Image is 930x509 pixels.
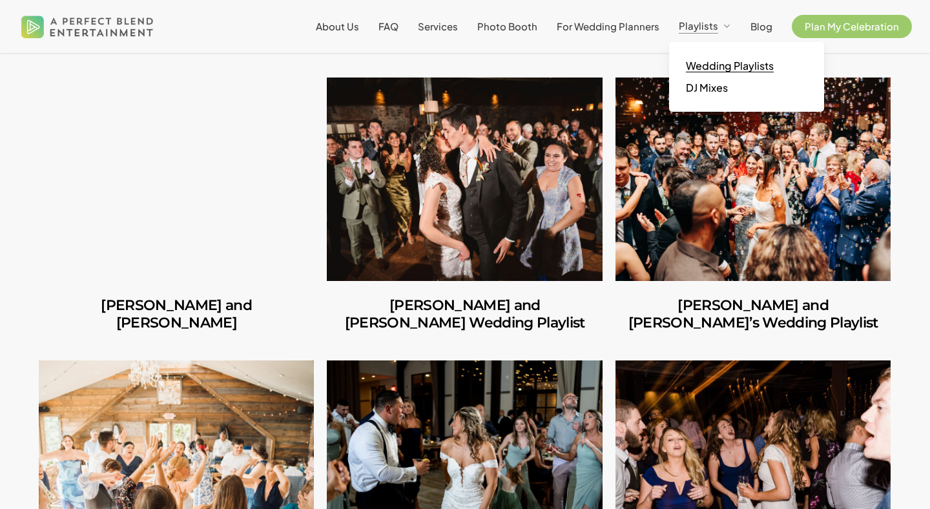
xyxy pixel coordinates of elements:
a: Amber and Cooper’s Wedding Playlist [327,281,602,348]
a: Photo Booth [477,21,537,32]
a: About Us [316,21,359,32]
img: A Perfect Blend Entertainment [18,5,157,48]
a: Carlos and Olivia [39,78,314,281]
a: Plan My Celebration [792,21,912,32]
span: Photo Booth [477,20,537,32]
a: Amber and Cooper’s Wedding Playlist [327,78,602,281]
span: Playlists [679,19,718,32]
span: Wedding Playlists [686,59,774,72]
span: For Wedding Planners [557,20,659,32]
span: Plan My Celebration [805,20,899,32]
a: For Wedding Planners [557,21,659,32]
a: Blog [750,21,772,32]
a: Carlos and Olivia [39,281,314,348]
span: Services [418,20,458,32]
span: About Us [316,20,359,32]
a: FAQ [378,21,398,32]
span: FAQ [378,20,398,32]
a: Ilana and Andrew’s Wedding Playlist [615,281,891,348]
a: DJ Mixes [682,77,811,99]
a: Playlists [679,21,731,32]
a: Wedding Playlists [682,55,811,77]
a: Services [418,21,458,32]
span: Blog [750,20,772,32]
span: DJ Mixes [686,81,728,94]
a: Ilana and Andrew’s Wedding Playlist [615,78,891,281]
